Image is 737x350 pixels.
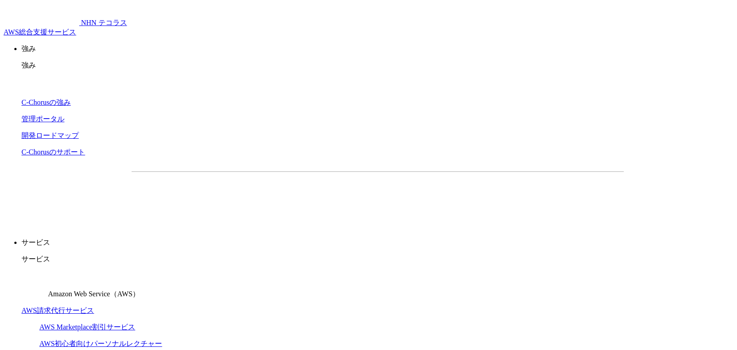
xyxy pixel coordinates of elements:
a: AWS初心者向けパーソナルレクチャー [39,340,162,347]
p: 強み [21,61,733,70]
img: AWS総合支援サービス C-Chorus [4,4,79,25]
span: Amazon Web Service（AWS） [48,290,140,298]
a: C-Chorusのサポート [21,148,85,156]
a: AWS請求代行サービス [21,307,94,314]
a: まずは相談する [382,186,526,209]
a: C-Chorusの強み [21,98,71,106]
a: AWS総合支援サービス C-Chorus NHN テコラスAWS総合支援サービス [4,19,127,36]
a: 管理ポータル [21,115,64,123]
a: 資料を請求する [229,186,373,209]
p: サービス [21,238,733,248]
img: Amazon Web Service（AWS） [21,271,47,296]
a: AWS Marketplace割引サービス [39,323,135,331]
a: 開発ロードマップ [21,132,79,139]
p: 強み [21,44,733,54]
p: サービス [21,255,733,264]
